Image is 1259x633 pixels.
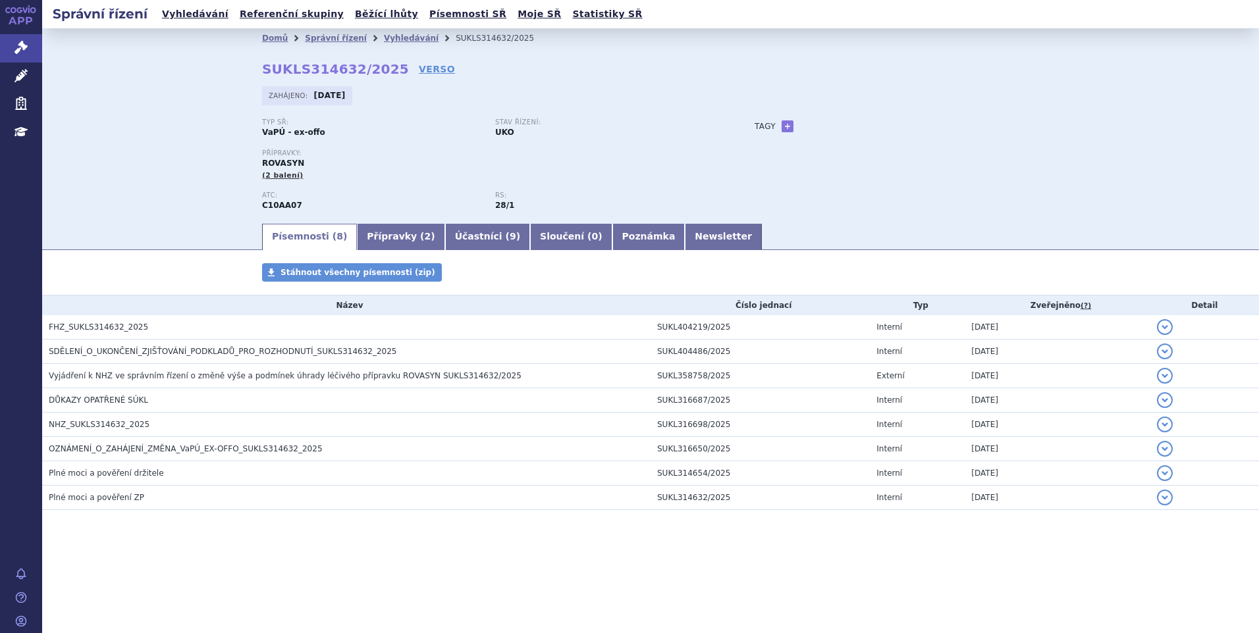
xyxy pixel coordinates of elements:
[281,268,435,277] span: Stáhnout všechny písemnosti (zip)
[236,5,348,23] a: Referenční skupiny
[445,224,530,250] a: Účastníci (9)
[262,224,357,250] a: Písemnosti (8)
[965,388,1150,413] td: [DATE]
[262,191,482,199] p: ATC:
[262,61,409,77] strong: SUKLS314632/2025
[351,5,422,23] a: Běžící lhůty
[870,295,965,315] th: Typ
[1157,368,1173,384] button: detail
[1150,295,1259,315] th: Detail
[965,486,1150,510] td: [DATE]
[262,171,304,180] span: (2 balení)
[314,91,346,100] strong: [DATE]
[384,34,439,43] a: Vyhledávání
[262,159,304,168] span: ROVASYN
[425,5,510,23] a: Písemnosti SŘ
[269,90,310,101] span: Zahájeno:
[42,5,158,23] h2: Správní řízení
[49,322,148,332] span: FHZ_SUKLS314632_2025
[49,493,144,502] span: Plné moci a pověření ZP
[419,63,455,76] a: VERSO
[965,437,1150,461] td: [DATE]
[495,191,715,199] p: RS:
[262,263,442,282] a: Stáhnout všechny písemnosti (zip)
[651,364,870,388] td: SUKL358758/2025
[49,444,323,453] span: OZNÁMENÍ_O_ZAHÁJENÍ_ZMĚNA_VaPÚ_EX-OFFO_SUKLS314632_2025
[876,395,902,405] span: Interní
[42,295,651,315] th: Název
[49,371,522,380] span: Vyjádření k NHZ ve správním řízení o změně výše a podmínek úhrady léčivého přípravku ROVASYN SUKL...
[965,340,1150,364] td: [DATE]
[262,149,728,157] p: Přípravky:
[495,118,715,126] p: Stav řízení:
[965,461,1150,486] td: [DATE]
[49,347,396,356] span: SDĚLENÍ_O_UKONČENÍ_ZJIŠŤOVÁNÍ_PODKLADŮ_PRO_ROZHODNUTÍ_SUKLS314632_2025
[1157,343,1173,359] button: detail
[965,315,1150,340] td: [DATE]
[262,128,325,137] strong: VaPÚ - ex-offo
[425,231,431,241] span: 2
[158,5,232,23] a: Vyhledávání
[1081,301,1091,311] abbr: (?)
[357,224,444,250] a: Přípravky (2)
[651,413,870,437] td: SUKL316698/2025
[510,231,516,241] span: 9
[876,322,902,332] span: Interní
[336,231,343,241] span: 8
[49,468,164,478] span: Plné moci a pověření držitele
[591,231,598,241] span: 0
[495,201,514,210] strong: hypolipidemika, statiny, p.o.
[1157,490,1173,505] button: detail
[876,468,902,478] span: Interní
[1157,392,1173,408] button: detail
[514,5,565,23] a: Moje SŘ
[495,128,514,137] strong: UKO
[651,295,870,315] th: Číslo jednací
[651,461,870,486] td: SUKL314654/2025
[1157,319,1173,335] button: detail
[651,340,870,364] td: SUKL404486/2025
[965,364,1150,388] td: [DATE]
[568,5,646,23] a: Statistiky SŘ
[305,34,367,43] a: Správní řízení
[965,295,1150,315] th: Zveřejněno
[49,420,149,429] span: NHZ_SUKLS314632_2025
[965,413,1150,437] td: [DATE]
[530,224,612,250] a: Sloučení (0)
[651,388,870,413] td: SUKL316687/2025
[1157,417,1173,432] button: detail
[755,118,776,134] h3: Tagy
[876,347,902,356] span: Interní
[651,315,870,340] td: SUKL404219/2025
[651,437,870,461] td: SUKL316650/2025
[262,201,302,210] strong: ROSUVASTATIN
[49,395,148,405] span: DŮKAZY OPATŘENÉ SÚKL
[651,486,870,510] td: SUKL314632/2025
[782,120,793,132] a: +
[876,371,904,380] span: Externí
[685,224,762,250] a: Newsletter
[876,444,902,453] span: Interní
[456,28,551,48] li: SUKLS314632/2025
[876,493,902,502] span: Interní
[1157,441,1173,457] button: detail
[612,224,685,250] a: Poznámka
[1157,465,1173,481] button: detail
[876,420,902,429] span: Interní
[262,118,482,126] p: Typ SŘ:
[262,34,288,43] a: Domů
